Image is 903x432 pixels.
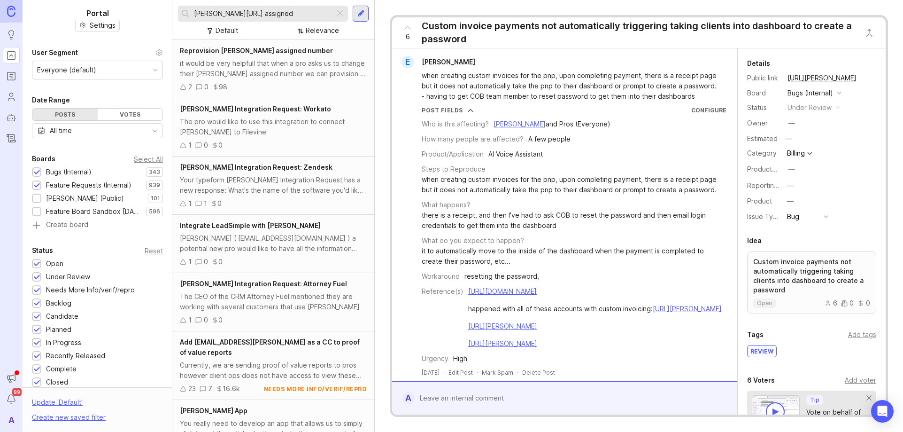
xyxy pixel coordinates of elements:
[134,157,163,162] div: Select All
[482,369,513,377] button: Mark Spam
[747,181,797,189] label: Reporting Team
[753,257,870,295] p: Custom invoice payments not automatically triggering taking clients into dashboard to create a pa...
[32,94,70,106] div: Date Range
[848,330,876,340] div: Add tags
[218,140,223,150] div: 0
[747,148,780,158] div: Category
[46,167,92,177] div: Bugs (Internal)
[787,150,805,157] div: Billing
[653,305,722,313] a: [URL][PERSON_NAME]
[46,364,77,374] div: Complete
[3,88,20,105] a: Users
[218,315,223,325] div: 0
[422,71,718,102] div: when creating custom invoices for the pnp, upon completing payment, there is a receipt page but i...
[747,212,781,220] label: Issue Type
[488,149,543,159] div: AI Voice Assistant
[180,163,332,171] span: [PERSON_NAME] Integration Request: Zendesk
[180,360,367,381] div: Currently, we are sending proof of value reports to pros however client ops does not have access ...
[180,338,360,356] span: Add [EMAIL_ADDRESS][PERSON_NAME] as a CC to proof of value reports
[3,370,20,387] button: Announcements
[180,221,321,229] span: Integrate LeadSimple with [PERSON_NAME]
[46,193,124,204] div: [PERSON_NAME] (Public)
[188,198,192,209] div: 1
[46,272,90,282] div: Under Review
[46,311,78,322] div: Candidate
[3,391,20,408] button: Notifications
[46,338,81,348] div: In Progress
[422,210,726,231] div: there is a receipt, and then I've had to ask COB to reset the password and then email login crede...
[468,304,724,314] div: happened with all of these accounts with custom invoicing:
[422,286,463,297] div: Reference(s)
[32,221,163,230] a: Create board
[422,369,440,377] span: [DATE]
[188,315,192,325] div: 1
[37,65,96,75] div: Everyone (default)
[180,58,367,79] div: it would be very helpfull that when a pro asks us to change their [PERSON_NAME] assigned number w...
[787,196,794,206] div: —
[517,369,518,377] div: ·
[180,47,333,55] span: Reprovision [PERSON_NAME] assigned number
[75,19,120,32] button: Settings
[3,26,20,43] a: Ideas
[204,315,208,325] div: 0
[747,197,772,205] label: Product
[216,25,238,36] div: Default
[422,134,524,144] div: How many people are affected?
[747,165,797,173] label: ProductboardID
[747,235,762,246] div: Idea
[422,106,473,114] button: Post Fields
[188,257,192,267] div: 1
[188,140,192,150] div: 1
[46,298,71,308] div: Backlog
[396,56,483,68] a: E[PERSON_NAME]
[477,369,478,377] div: ·
[50,126,72,136] div: All time
[787,181,794,191] div: —
[98,109,163,120] div: Votes
[422,200,471,210] div: What happens?
[752,395,800,427] img: video-thumbnail-vote-d41b83416815613422e2ca741bf692cc.jpg
[453,353,467,364] div: High
[149,208,160,215] p: 596
[204,257,208,267] div: 0
[3,130,20,147] a: Changelog
[788,118,795,128] div: —
[528,134,571,144] div: A few people
[422,119,489,129] div: Who is this affecting?
[468,322,537,330] a: [URL][PERSON_NAME]
[786,163,798,175] button: ProductboardID
[172,98,374,157] a: [PERSON_NAME] Integration Request: WorkatoThe pro would like to use this integration to connect [...
[7,6,15,16] img: Canny Home
[149,168,160,176] p: 343
[188,82,192,92] div: 2
[494,120,546,128] a: [PERSON_NAME]
[401,56,414,68] div: E
[422,174,726,195] div: when creating custom invoices for the pnp, upon completing payment, there is a receipt page but i...
[691,107,726,114] a: Configure
[180,105,331,113] span: [PERSON_NAME] Integration Request: Workato
[787,102,832,113] div: under review
[204,140,208,150] div: 0
[194,8,331,19] input: Search...
[522,369,555,377] div: Delete Post
[32,397,83,412] div: Update ' Default '
[32,47,78,58] div: User Segment
[443,369,445,377] div: ·
[172,215,374,273] a: Integrate LeadSimple with [PERSON_NAME][PERSON_NAME] ( [EMAIL_ADDRESS][DOMAIN_NAME] ) a potential...
[747,135,778,142] div: Estimated
[871,400,894,423] div: Open Intercom Messenger
[149,181,160,189] p: 939
[402,392,414,404] div: A
[787,88,833,98] div: Bugs (Internal)
[747,375,775,386] div: 6 Voters
[422,149,484,159] div: Product/Application
[90,21,116,30] span: Settings
[782,133,795,145] div: —
[422,236,524,246] div: What do you expect to happen?
[172,273,374,331] a: [PERSON_NAME] Integration Request: Attorney FuelThe CEO of the CRM Attorney Fuel mentioned they a...
[468,287,537,295] a: [URL][DOMAIN_NAME]
[46,180,131,190] div: Feature Requests (Internal)
[3,411,20,428] button: A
